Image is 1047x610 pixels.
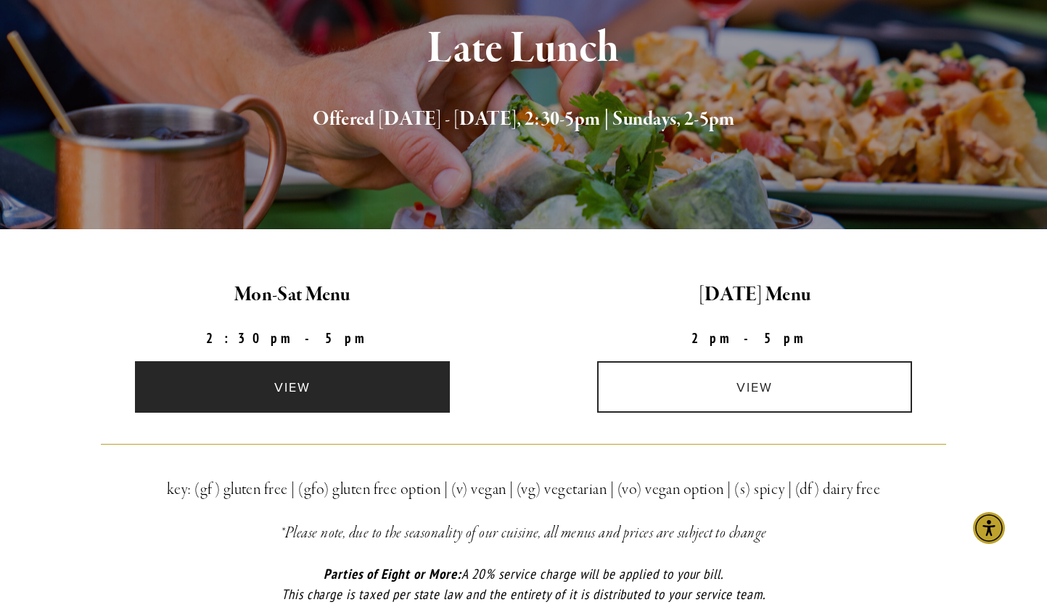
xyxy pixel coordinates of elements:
strong: 2pm-5pm [691,329,818,347]
h2: Mon-Sat Menu [74,280,512,310]
h3: key: (gf) gluten free | (gfo) gluten free option | (v) vegan | (vg) vegetarian | (vo) vegan optio... [101,477,947,503]
em: *Please note, due to the seasonality of our cuisine, all menus and prices are subject to change [280,523,767,543]
em: Parties of Eight or More: [324,565,461,582]
h1: Late Lunch [101,25,947,73]
div: Accessibility Menu [973,512,1005,544]
a: view [135,361,450,413]
h2: Offered [DATE] - [DATE], 2:30-5pm | Sundays, 2-5pm [101,104,947,135]
em: A 20% service charge will be applied to your bill. This charge is taxed per state law and the ent... [282,565,765,603]
a: view [597,361,912,413]
strong: 2:30pm-5pm [206,329,379,347]
h2: [DATE] Menu [536,280,974,310]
